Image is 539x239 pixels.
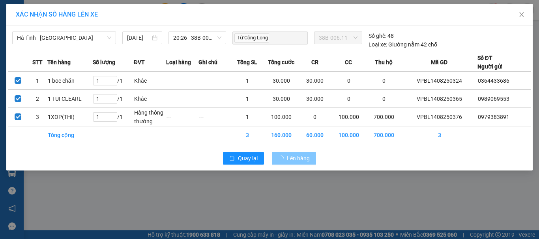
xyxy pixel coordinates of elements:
[231,126,264,144] td: 3
[331,72,366,90] td: 0
[511,4,533,26] button: Close
[198,108,231,126] td: ---
[231,72,264,90] td: 1
[366,90,401,108] td: 0
[47,58,71,67] span: Tên hàng
[518,11,525,18] span: close
[231,108,264,126] td: 1
[478,78,509,84] span: 0364433686
[299,108,331,126] td: 0
[134,108,166,126] td: Hàng thông thường
[331,90,366,108] td: 0
[198,72,231,90] td: ---
[478,114,509,120] span: 0979383891
[268,58,294,67] span: Tổng cước
[401,126,477,144] td: 3
[311,58,318,67] span: CR
[299,126,331,144] td: 60.000
[369,31,386,40] span: Số ghế:
[32,58,43,67] span: STT
[134,58,145,67] span: ĐVT
[134,72,166,90] td: Khác
[198,58,217,67] span: Ghi chú
[173,32,222,44] span: 20:26 - 38B-006.11
[287,154,310,163] span: Lên hàng
[166,108,198,126] td: ---
[166,90,198,108] td: ---
[478,96,509,102] span: 0989069553
[223,152,264,165] button: rollbackQuay lại
[264,126,299,144] td: 160.000
[319,32,357,44] span: 38B-006.11
[17,32,111,44] span: Hà Tĩnh - Hà Nội
[272,152,316,165] button: Lên hàng
[299,72,331,90] td: 30.000
[127,33,150,42] input: 14/08/2025
[198,90,231,108] td: ---
[47,108,93,126] td: 1XOP(THI)
[401,90,477,108] td: VPBL1408250365
[28,72,47,90] td: 1
[231,90,264,108] td: 1
[366,108,401,126] td: 700.000
[16,11,98,18] span: XÁC NHẬN SỐ HÀNG LÊN XE
[28,90,47,108] td: 2
[134,90,166,108] td: Khác
[93,58,115,67] span: Số lượng
[401,72,477,90] td: VPBL1408250324
[369,40,387,49] span: Loại xe:
[366,72,401,90] td: 0
[47,126,93,144] td: Tổng cộng
[47,90,93,108] td: 1 TUI CLEARL
[93,108,134,126] td: / 1
[345,58,352,67] span: CC
[229,156,235,162] span: rollback
[237,58,257,67] span: Tổng SL
[28,108,47,126] td: 3
[93,72,134,90] td: / 1
[331,108,366,126] td: 100.000
[166,58,191,67] span: Loại hàng
[278,156,287,161] span: loading
[238,154,258,163] span: Quay lại
[299,90,331,108] td: 30.000
[477,54,503,71] div: Số ĐT Người gửi
[331,126,366,144] td: 100.000
[264,108,299,126] td: 100.000
[93,90,134,108] td: / 1
[166,72,198,90] td: ---
[264,90,299,108] td: 30.000
[431,58,447,67] span: Mã GD
[369,40,437,49] div: Giường nằm 42 chỗ
[401,108,477,126] td: VPBL1408250376
[234,33,269,43] span: Từ Công Long
[47,72,93,90] td: 1 boc chăn
[375,58,393,67] span: Thu hộ
[366,126,401,144] td: 700.000
[264,72,299,90] td: 30.000
[369,31,394,40] div: 48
